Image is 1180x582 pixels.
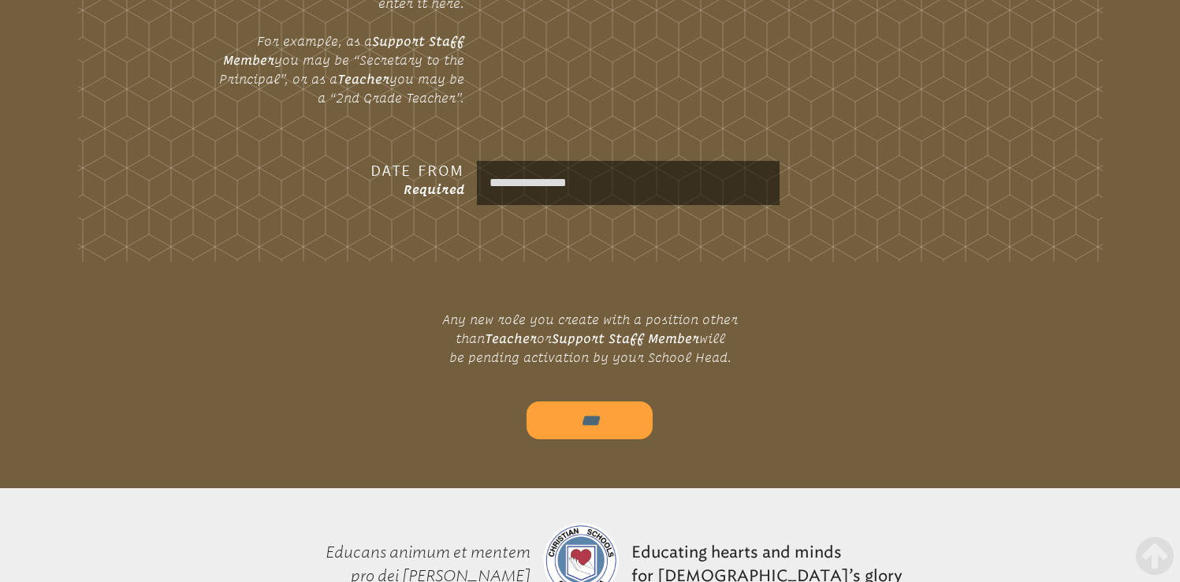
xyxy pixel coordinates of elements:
[552,331,699,345] strong: Support Staff Member
[337,72,389,86] strong: Teacher
[407,304,773,373] p: Any new role you create with a position other than or will be pending activation by your School H...
[223,34,464,67] strong: Support Staff Member
[212,161,464,180] h3: Date From
[485,331,537,345] strong: Teacher
[404,182,464,196] span: Required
